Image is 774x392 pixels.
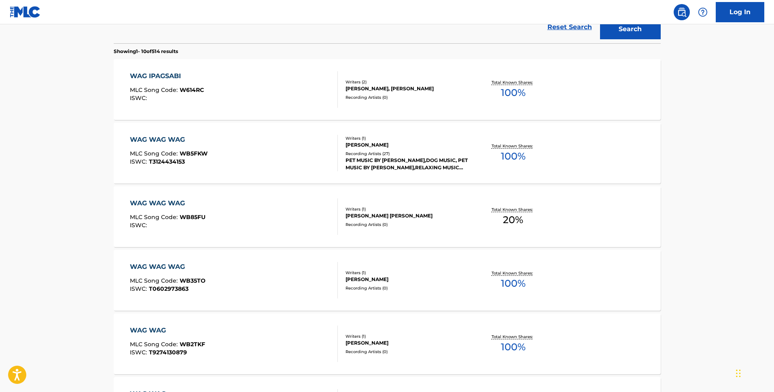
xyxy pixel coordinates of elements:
div: WAG WAG WAG [130,198,206,208]
img: search [677,7,687,17]
div: Recording Artists ( 0 ) [346,285,468,291]
p: Total Known Shares: [492,270,535,276]
p: Total Known Shares: [492,334,535,340]
div: Recording Artists ( 0 ) [346,94,468,100]
div: [PERSON_NAME], [PERSON_NAME] [346,85,468,92]
span: W614RC [180,86,204,94]
div: [PERSON_NAME] [346,276,468,283]
div: [PERSON_NAME] [346,141,468,149]
div: Writers ( 1 ) [346,206,468,212]
span: MLC Song Code : [130,341,180,348]
span: MLC Song Code : [130,213,180,221]
span: MLC Song Code : [130,86,180,94]
a: WAG WAG WAGMLC Song Code:WB5FKWISWC:T3124434153Writers (1)[PERSON_NAME]Recording Artists (27)PET ... [114,123,661,183]
a: Reset Search [543,18,596,36]
span: 100 % [501,276,526,291]
iframe: Chat Widget [734,353,774,392]
span: 100 % [501,149,526,164]
span: ISWC : [130,222,149,229]
div: WAG WAG [130,326,205,335]
span: T0602973863 [149,285,189,292]
span: ISWC : [130,94,149,102]
div: [PERSON_NAME] [PERSON_NAME] [346,212,468,219]
span: ISWC : [130,285,149,292]
a: WAG WAGMLC Song Code:WB2TKFISWC:T9274130879Writers (1)[PERSON_NAME]Recording Artists (0)Total Kno... [114,313,661,374]
div: [PERSON_NAME] [346,339,468,347]
p: Total Known Shares: [492,143,535,149]
span: WB85FU [180,213,206,221]
div: WAG WAG WAG [130,135,208,145]
span: WB2TKF [180,341,205,348]
img: help [698,7,708,17]
div: Help [695,4,711,20]
div: Writers ( 1 ) [346,270,468,276]
a: WAG WAG WAGMLC Song Code:WB85FUISWC:Writers (1)[PERSON_NAME] [PERSON_NAME]Recording Artists (0)To... [114,186,661,247]
span: ISWC : [130,158,149,165]
span: WB35TO [180,277,206,284]
span: 20 % [503,213,523,227]
div: WAG WAG WAG [130,262,206,272]
span: T3124434153 [149,158,185,165]
p: Showing 1 - 10 of 514 results [114,48,178,55]
span: ISWC : [130,349,149,356]
div: Recording Artists ( 27 ) [346,151,468,157]
a: Public Search [674,4,690,20]
a: WAG IPAGSABIMLC Song Code:W614RCISWC:Writers (2)[PERSON_NAME], [PERSON_NAME]Recording Artists (0)... [114,59,661,120]
a: WAG WAG WAGMLC Song Code:WB35TOISWC:T0602973863Writers (1)[PERSON_NAME]Recording Artists (0)Total... [114,250,661,311]
span: WB5FKW [180,150,208,157]
img: MLC Logo [10,6,41,18]
div: Writers ( 2 ) [346,79,468,85]
span: T9274130879 [149,349,187,356]
div: Drag [736,361,741,386]
p: Total Known Shares: [492,79,535,85]
span: 100 % [501,85,526,100]
a: Log In [716,2,764,22]
p: Total Known Shares: [492,207,535,213]
span: MLC Song Code : [130,150,180,157]
div: Writers ( 1 ) [346,135,468,141]
div: Writers ( 1 ) [346,333,468,339]
div: PET MUSIC BY [PERSON_NAME],DOG MUSIC, PET MUSIC BY [PERSON_NAME],RELAXING MUSIC FOR DOGS, DOG MUS... [346,157,468,171]
div: WAG IPAGSABI [130,71,204,81]
button: Search [600,19,661,39]
span: 100 % [501,340,526,354]
div: Recording Artists ( 0 ) [346,222,468,228]
div: Recording Artists ( 0 ) [346,349,468,355]
span: MLC Song Code : [130,277,180,284]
